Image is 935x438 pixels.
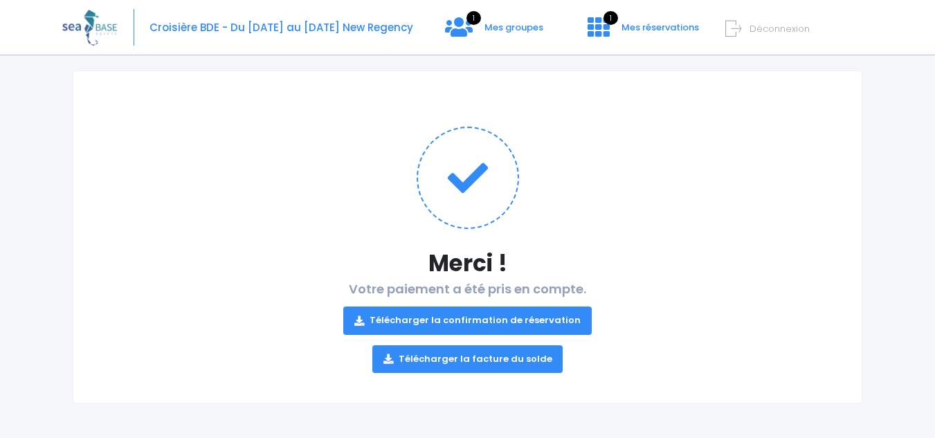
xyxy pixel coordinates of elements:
span: Croisière BDE - Du [DATE] au [DATE] New Regency [149,20,413,35]
span: 1 [603,11,618,25]
span: Mes réservations [621,21,699,34]
span: 1 [466,11,481,25]
a: 1 Mes groupes [434,26,554,39]
h2: Votre paiement a été pris en compte. [101,282,834,373]
span: Déconnexion [750,22,810,35]
h1: Merci ! [101,250,834,277]
a: Télécharger la facture du solde [372,345,563,373]
a: Télécharger la confirmation de réservation [343,307,592,334]
a: 1 Mes réservations [577,26,707,39]
span: Mes groupes [484,21,543,34]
